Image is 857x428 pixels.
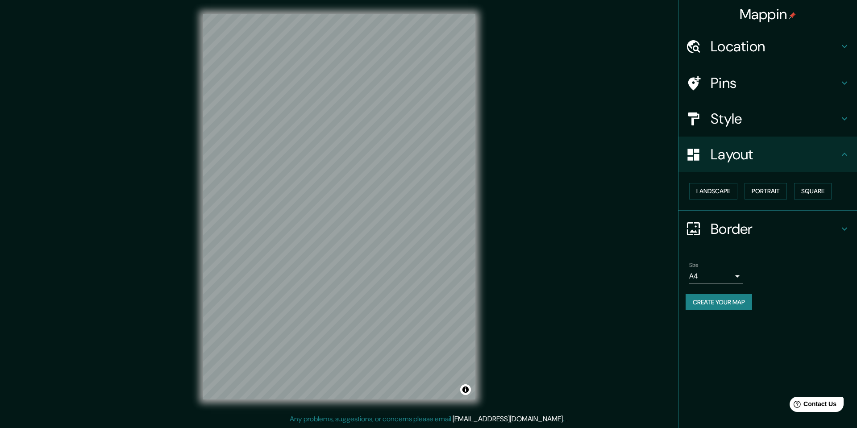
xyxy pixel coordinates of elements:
[778,393,847,418] iframe: Help widget launcher
[290,414,564,424] p: Any problems, suggestions, or concerns please email .
[789,12,796,19] img: pin-icon.png
[711,37,839,55] h4: Location
[453,414,563,424] a: [EMAIL_ADDRESS][DOMAIN_NAME]
[460,384,471,395] button: Toggle attribution
[689,269,743,283] div: A4
[564,414,566,424] div: .
[678,65,857,101] div: Pins
[711,145,839,163] h4: Layout
[678,211,857,247] div: Border
[711,220,839,238] h4: Border
[689,261,699,269] label: Size
[740,5,796,23] h4: Mappin
[745,183,787,199] button: Portrait
[203,14,475,399] canvas: Map
[711,74,839,92] h4: Pins
[678,29,857,64] div: Location
[566,414,567,424] div: .
[794,183,832,199] button: Square
[711,110,839,128] h4: Style
[686,294,752,311] button: Create your map
[678,137,857,172] div: Layout
[689,183,737,199] button: Landscape
[678,101,857,137] div: Style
